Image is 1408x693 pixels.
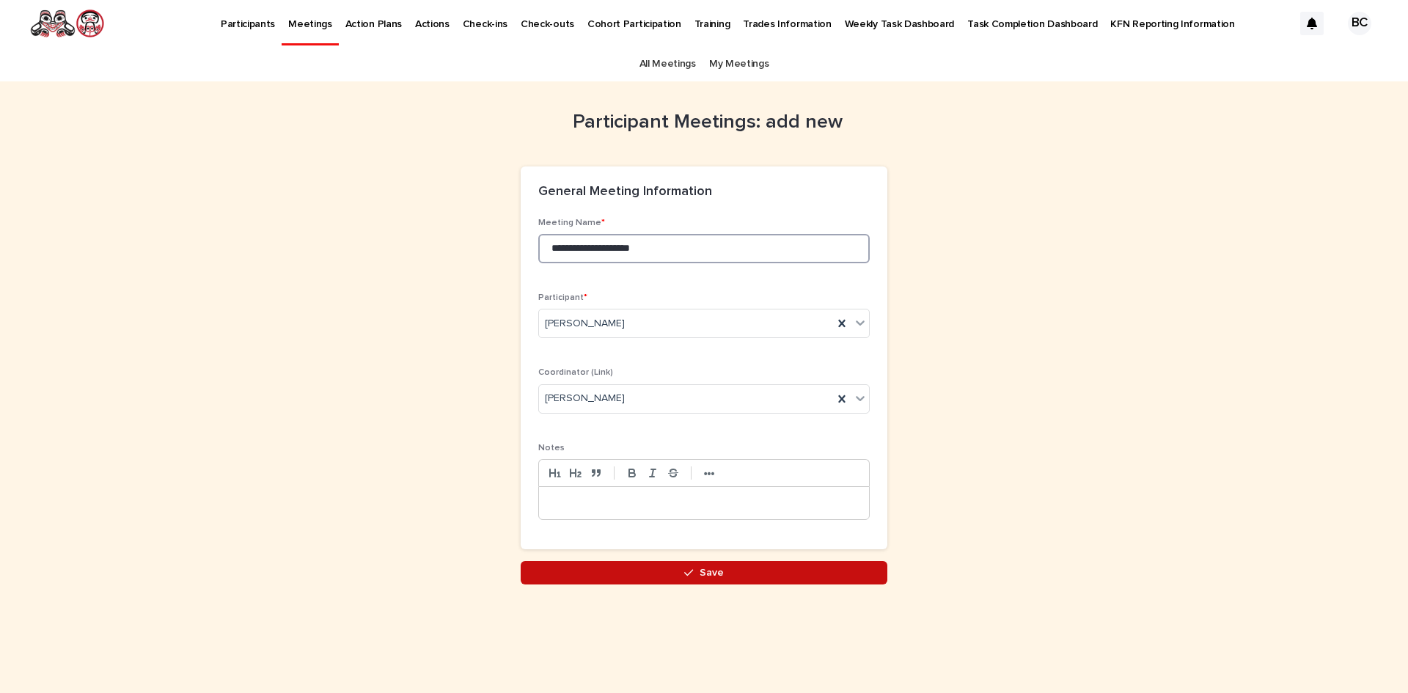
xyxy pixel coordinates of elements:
[709,47,769,81] a: My Meetings
[639,47,696,81] a: All Meetings
[538,184,712,200] h2: General Meeting Information
[538,293,587,302] span: Participant
[538,219,605,227] span: Meeting Name
[521,111,887,134] h1: Participant Meetings: add new
[538,368,613,377] span: Coordinator (Link)
[704,468,715,480] strong: •••
[545,316,625,331] span: [PERSON_NAME]
[700,568,724,578] span: Save
[545,391,625,406] span: [PERSON_NAME]
[29,9,105,38] img: rNyI97lYS1uoOg9yXW8k
[521,561,887,584] button: Save
[699,464,719,482] button: •••
[1348,12,1371,35] div: BC
[538,444,565,452] span: Notes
